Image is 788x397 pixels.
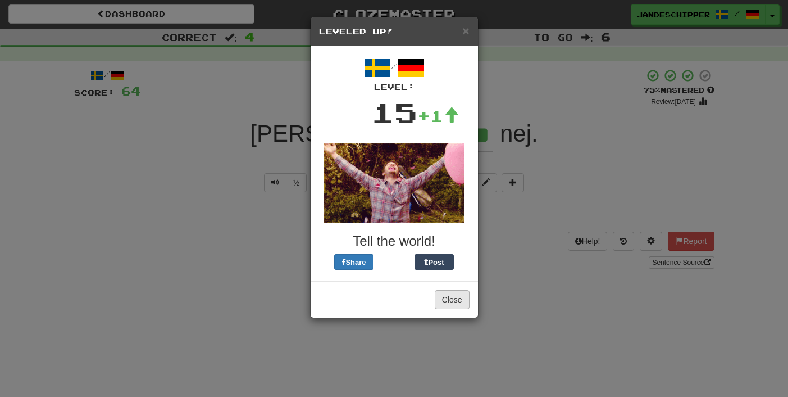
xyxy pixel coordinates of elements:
[435,290,470,309] button: Close
[371,93,417,132] div: 15
[415,254,454,270] button: Post
[334,254,373,270] button: Share
[319,26,470,37] h5: Leveled Up!
[319,55,470,93] div: /
[417,105,459,127] div: +1
[319,82,470,93] div: Level:
[319,234,470,249] h3: Tell the world!
[462,25,469,37] button: Close
[462,24,469,37] span: ×
[373,254,415,270] iframe: X Post Button
[324,143,464,223] img: andy-72a9b47756ecc61a9f6c0ef31017d13e025550094338bf53ee1bb5849c5fd8eb.gif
